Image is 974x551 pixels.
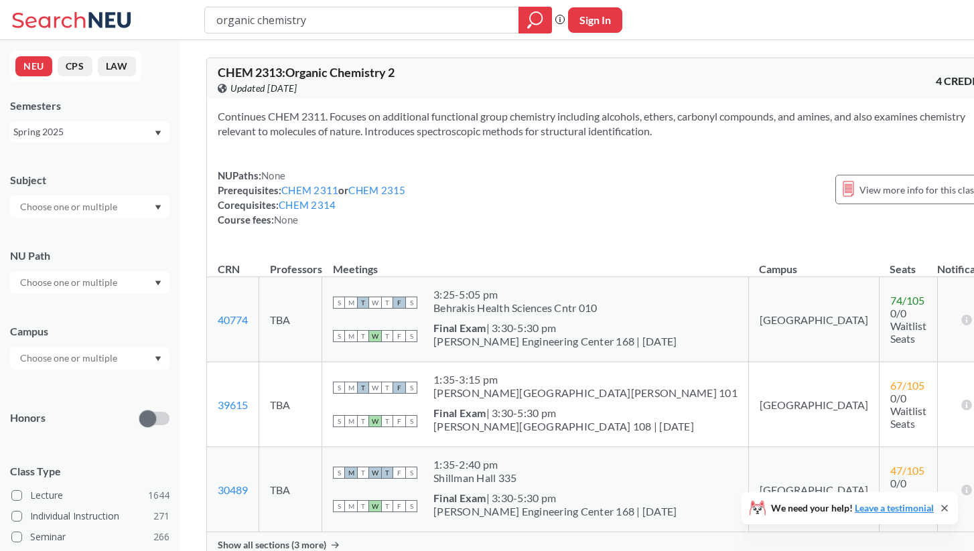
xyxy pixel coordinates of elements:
div: 1:35 - 3:15 pm [433,373,738,386]
span: Show all sections (3 more) [218,539,326,551]
b: Final Exam [433,321,486,334]
div: Spring 2025Dropdown arrow [10,121,169,143]
span: S [333,500,345,512]
a: CHEM 2311 [281,184,338,196]
span: F [393,415,405,427]
p: Honors [10,410,46,426]
span: Class Type [10,464,169,479]
span: M [345,330,357,342]
span: S [405,330,417,342]
span: T [357,297,369,309]
td: [GEOGRAPHIC_DATA] [748,362,879,447]
div: Dropdown arrow [10,195,169,218]
span: Updated [DATE] [230,81,297,96]
div: NUPaths: Prerequisites: or Corequisites: Course fees: [218,168,406,227]
td: TBA [259,277,322,362]
button: LAW [98,56,136,76]
span: F [393,330,405,342]
span: W [369,297,381,309]
input: Choose one or multiple [13,350,126,366]
span: T [381,330,393,342]
span: M [345,415,357,427]
span: T [381,415,393,427]
input: Choose one or multiple [13,199,126,215]
div: | 3:30-5:30 pm [433,406,694,420]
a: 40774 [218,313,248,326]
div: Subject [10,173,169,187]
button: NEU [15,56,52,76]
a: Leave a testimonial [855,502,934,514]
div: | 3:30-5:30 pm [433,321,677,335]
span: S [405,297,417,309]
div: Dropdown arrow [10,347,169,370]
div: Behrakis Health Sciences Cntr 010 [433,301,597,315]
span: T [381,382,393,394]
span: M [345,297,357,309]
span: 0/0 Waitlist Seats [890,307,926,345]
svg: Dropdown arrow [155,205,161,210]
span: We need your help! [771,503,934,513]
div: CRN [218,262,240,277]
svg: Dropdown arrow [155,131,161,136]
div: Spring 2025 [13,125,153,139]
button: CPS [58,56,92,76]
span: None [274,214,298,226]
div: | 3:30-5:30 pm [433,491,677,505]
span: 0/0 Waitlist Seats [890,392,926,430]
span: 1644 [148,488,169,503]
span: S [333,415,345,427]
th: Campus [748,248,879,277]
td: TBA [259,447,322,532]
span: F [393,467,405,479]
span: S [333,330,345,342]
span: S [333,297,345,309]
div: 1:35 - 2:40 pm [433,458,516,471]
span: T [357,330,369,342]
span: T [381,467,393,479]
svg: Dropdown arrow [155,356,161,362]
svg: Dropdown arrow [155,281,161,286]
a: CHEM 2314 [279,199,336,211]
svg: magnifying glass [527,11,543,29]
span: F [393,297,405,309]
span: T [381,297,393,309]
span: 266 [153,530,169,544]
span: S [405,467,417,479]
div: magnifying glass [518,7,552,33]
span: 67 / 105 [890,379,924,392]
th: Meetings [322,248,749,277]
span: M [345,467,357,479]
div: NU Path [10,248,169,263]
span: W [369,500,381,512]
span: T [357,500,369,512]
span: CHEM 2313 : Organic Chemistry 2 [218,65,395,80]
span: W [369,415,381,427]
span: T [357,382,369,394]
div: 3:25 - 5:05 pm [433,288,597,301]
div: Dropdown arrow [10,271,169,294]
span: T [357,415,369,427]
span: S [405,500,417,512]
span: 0/0 Waitlist Seats [890,477,926,515]
div: Semesters [10,98,169,113]
span: T [357,467,369,479]
div: [PERSON_NAME][GEOGRAPHIC_DATA][PERSON_NAME] 101 [433,386,738,400]
span: S [333,467,345,479]
a: 39615 [218,398,248,411]
td: TBA [259,362,322,447]
span: S [405,415,417,427]
span: F [393,382,405,394]
span: T [381,500,393,512]
b: Final Exam [433,406,486,419]
label: Seminar [11,528,169,546]
span: M [345,500,357,512]
td: [GEOGRAPHIC_DATA] [748,277,879,362]
span: 271 [153,509,169,524]
input: Class, professor, course number, "phrase" [215,9,509,31]
a: 30489 [218,483,248,496]
th: Seats [879,248,937,277]
div: [PERSON_NAME] Engineering Center 168 | [DATE] [433,505,677,518]
span: M [345,382,357,394]
span: W [369,330,381,342]
label: Lecture [11,487,169,504]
